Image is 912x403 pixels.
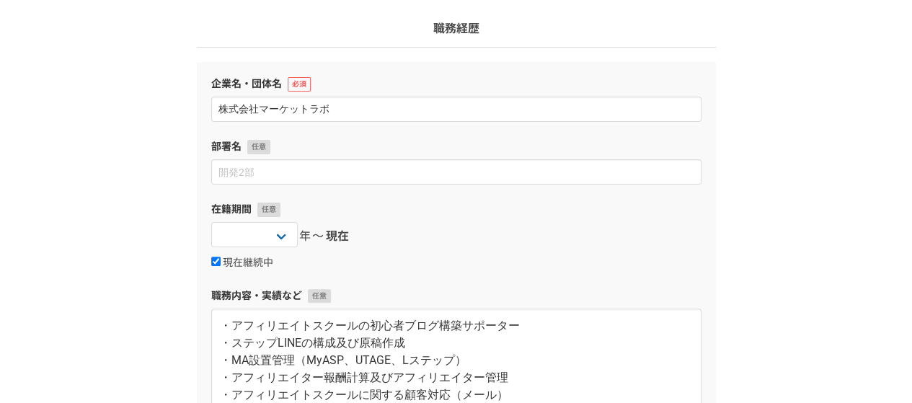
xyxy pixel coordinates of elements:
p: 職務経歴 [433,20,479,37]
label: 企業名・団体名 [211,76,701,92]
label: 在籍期間 [211,202,701,217]
span: 現在 [326,228,349,245]
input: エニィクルー株式会社 [211,97,701,122]
label: 現在継続中 [211,257,273,270]
label: 部署名 [211,139,701,154]
input: 開発2部 [211,159,701,185]
label: 職務内容・実績など [211,288,701,304]
span: 年〜 [299,228,324,245]
input: 現在継続中 [211,257,221,266]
